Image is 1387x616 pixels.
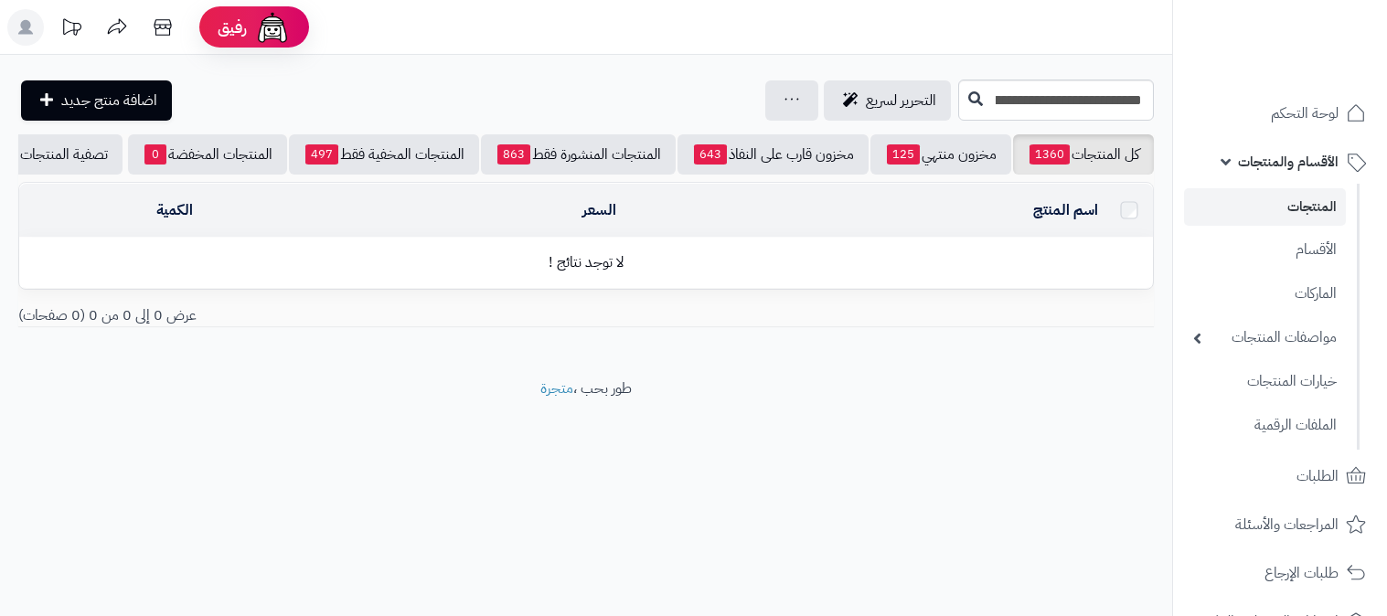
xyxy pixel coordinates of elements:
[21,80,172,121] a: اضافة منتج جديد
[1184,454,1376,498] a: الطلبات
[1184,503,1376,547] a: المراجعات والأسئلة
[1033,199,1098,221] a: اسم المنتج
[540,377,573,399] a: متجرة
[1184,91,1376,135] a: لوحة التحكم
[1013,134,1154,175] a: كل المنتجات1360
[1030,144,1070,165] span: 1360
[1184,274,1346,313] a: الماركات
[61,90,157,112] span: اضافة منتج جديد
[497,144,530,165] span: 863
[1184,318,1346,357] a: مواصفات المنتجات
[254,9,291,46] img: ai-face.png
[824,80,951,121] a: التحرير لسريع
[1264,560,1339,586] span: طلبات الإرجاع
[1263,49,1370,88] img: logo-2.png
[1184,230,1346,270] a: الأقسام
[19,238,1153,288] td: لا توجد نتائج !
[1184,406,1346,445] a: الملفات الرقمية
[887,144,920,165] span: 125
[48,9,94,50] a: تحديثات المنصة
[1184,362,1346,401] a: خيارات المنتجات
[218,16,247,38] span: رفيق
[481,134,676,175] a: المنتجات المنشورة فقط863
[128,134,287,175] a: المنتجات المخفضة0
[1184,188,1346,226] a: المنتجات
[677,134,869,175] a: مخزون قارب على النفاذ643
[305,144,338,165] span: 497
[1238,149,1339,175] span: الأقسام والمنتجات
[5,305,586,326] div: عرض 0 إلى 0 من 0 (0 صفحات)
[289,134,479,175] a: المنتجات المخفية فقط497
[1296,463,1339,489] span: الطلبات
[870,134,1011,175] a: مخزون منتهي125
[156,199,193,221] a: الكمية
[20,143,108,165] span: تصفية المنتجات
[144,144,166,165] span: 0
[866,90,936,112] span: التحرير لسريع
[1184,551,1376,595] a: طلبات الإرجاع
[694,144,727,165] span: 643
[1271,101,1339,126] span: لوحة التحكم
[582,199,616,221] a: السعر
[1235,512,1339,537] span: المراجعات والأسئلة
